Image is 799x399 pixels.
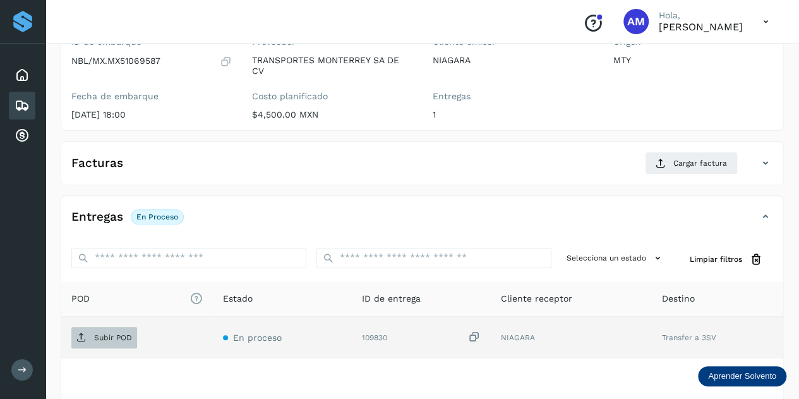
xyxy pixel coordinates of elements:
[491,317,652,359] td: NIAGARA
[71,56,160,66] p: NBL/MX.MX51069587
[71,91,232,102] label: Fecha de embarque
[645,152,738,175] button: Cargar factura
[71,156,123,171] h4: Facturas
[662,292,695,305] span: Destino
[136,212,178,221] p: En proceso
[652,317,783,359] td: Transfer a 3SV
[252,55,412,77] p: TRANSPORTES MONTERREY SA DE CV
[659,21,743,33] p: Angele Monserrat Manriquez Bisuett
[252,91,412,102] label: Costo planificado
[433,55,593,66] p: NIAGARA
[71,292,203,305] span: POD
[659,10,743,21] p: Hola,
[223,292,253,305] span: Estado
[9,92,35,120] div: Embarques
[433,109,593,120] p: 1
[362,292,421,305] span: ID de entrega
[680,248,773,271] button: Limpiar filtros
[9,61,35,89] div: Inicio
[71,210,123,224] h4: Entregas
[433,91,593,102] label: Entregas
[698,366,786,386] div: Aprender Solvento
[690,254,742,265] span: Limpiar filtros
[501,292,572,305] span: Cliente receptor
[94,333,132,342] p: Subir POD
[252,109,412,120] p: $4,500.00 MXN
[233,333,282,343] span: En proceso
[61,206,783,238] div: EntregasEn proceso
[613,55,773,66] p: MTY
[71,109,232,120] p: [DATE] 18:00
[562,248,670,269] button: Selecciona un estado
[9,122,35,150] div: Cuentas por cobrar
[61,152,783,185] div: FacturasCargar factura
[673,157,727,169] span: Cargar factura
[362,331,481,344] div: 109830
[71,327,137,348] button: Subir POD
[708,371,776,381] p: Aprender Solvento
